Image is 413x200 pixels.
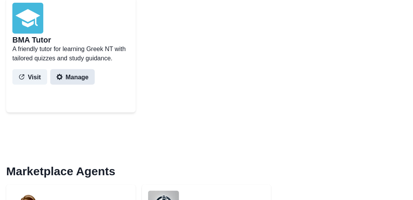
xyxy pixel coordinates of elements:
img: user%2F3669%2F854d5546-a685-482e-bb2c-3f30e77758d4 [12,3,43,34]
h2: BMA Tutor [12,35,51,44]
h2: Marketplace Agents [6,164,407,178]
button: Manage [50,69,95,85]
p: A friendly tutor for learning Greek NT with tailored quizzes and study guidance. [12,44,130,63]
button: Visit [12,69,47,85]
